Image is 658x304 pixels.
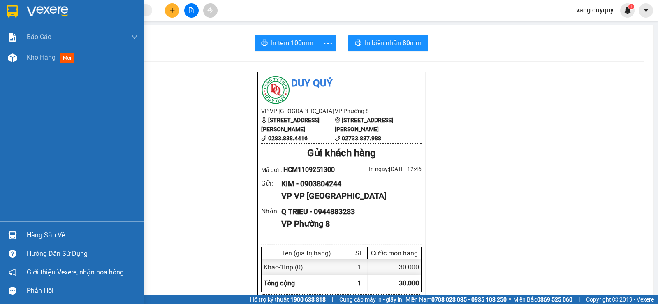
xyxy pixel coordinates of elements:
[95,53,163,73] div: 30.000
[131,34,138,40] span: down
[341,165,422,174] div: In ngày: [DATE] 12:46
[283,166,335,174] span: HCM1109251300
[261,107,335,116] li: VP VP [GEOGRAPHIC_DATA]
[268,135,308,142] b: 0283.838.4416
[339,295,403,304] span: Cung cấp máy in - giấy in:
[431,296,507,303] strong: 0708 023 035 - 0935 103 250
[537,296,572,303] strong: 0369 525 060
[95,53,113,72] span: Chưa cước :
[320,35,336,51] button: more
[188,7,194,13] span: file-add
[261,165,341,175] div: Mã đơn:
[261,76,422,91] li: Duy Quý
[335,117,393,132] b: [STREET_ADDRESS][PERSON_NAME]
[261,117,320,132] b: [STREET_ADDRESS][PERSON_NAME]
[281,218,415,230] div: VP Phường 8
[335,135,341,141] span: phone
[509,298,511,301] span: ⚪️
[405,295,507,304] span: Miền Nam
[570,5,620,15] span: vang.duyquy
[365,38,422,48] span: In biên nhận 80mm
[9,287,16,295] span: message
[348,35,428,51] button: printerIn biên nhận 80mm
[7,37,90,48] div: 0903804244
[184,3,199,18] button: file-add
[642,7,650,14] span: caret-down
[628,4,634,9] sup: 1
[357,279,361,287] span: 1
[261,146,422,161] div: Gửi khách hàng
[261,178,281,188] div: Gửi :
[96,27,162,38] div: 0944883283
[281,178,415,190] div: KIM - 0903804244
[8,231,17,239] img: warehouse-icon
[261,76,290,104] img: logo.jpg
[203,3,218,18] button: aim
[290,296,326,303] strong: 1900 633 818
[261,117,267,123] span: environment
[335,107,408,116] li: VP Phường 8
[27,267,124,277] span: Giới thiệu Vexere, nhận hoa hồng
[8,53,17,62] img: warehouse-icon
[8,33,17,42] img: solution-icon
[261,206,281,216] div: Nhận :
[342,135,381,142] b: 02733.887.988
[96,17,162,27] div: Q TRIEU
[9,268,16,276] span: notification
[281,206,415,218] div: Q TRIEU - 0944883283
[207,7,213,13] span: aim
[169,7,175,13] span: plus
[261,39,268,47] span: printer
[7,5,18,18] img: logo-vxr
[370,249,419,257] div: Cước món hàng
[27,53,56,61] span: Kho hàng
[271,38,313,48] span: In tem 100mm
[579,295,580,304] span: |
[332,295,333,304] span: |
[27,285,138,297] div: Phản hồi
[281,190,415,202] div: VP VP [GEOGRAPHIC_DATA]
[7,7,90,27] div: VP [GEOGRAPHIC_DATA]
[96,7,162,17] div: Phường 8
[320,38,336,49] span: more
[639,3,653,18] button: caret-down
[27,248,138,260] div: Hướng dẫn sử dụng
[351,259,368,275] div: 1
[335,117,341,123] span: environment
[264,263,303,271] span: Khác - 1tnp (0)
[27,229,138,241] div: Hàng sắp về
[612,297,618,302] span: copyright
[7,8,20,16] span: Gửi:
[368,259,421,275] div: 30.000
[27,32,51,42] span: Báo cáo
[255,35,320,51] button: printerIn tem 100mm
[355,39,361,47] span: printer
[261,135,267,141] span: phone
[165,3,179,18] button: plus
[96,8,116,16] span: Nhận:
[9,250,16,258] span: question-circle
[60,53,74,63] span: mới
[7,27,90,37] div: [PERSON_NAME]
[264,249,349,257] div: Tên (giá trị hàng)
[624,7,631,14] img: icon-new-feature
[399,279,419,287] span: 30.000
[513,295,572,304] span: Miền Bắc
[353,249,365,257] div: SL
[264,279,295,287] span: Tổng cộng
[250,295,326,304] span: Hỗ trợ kỹ thuật:
[630,4,633,9] span: 1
